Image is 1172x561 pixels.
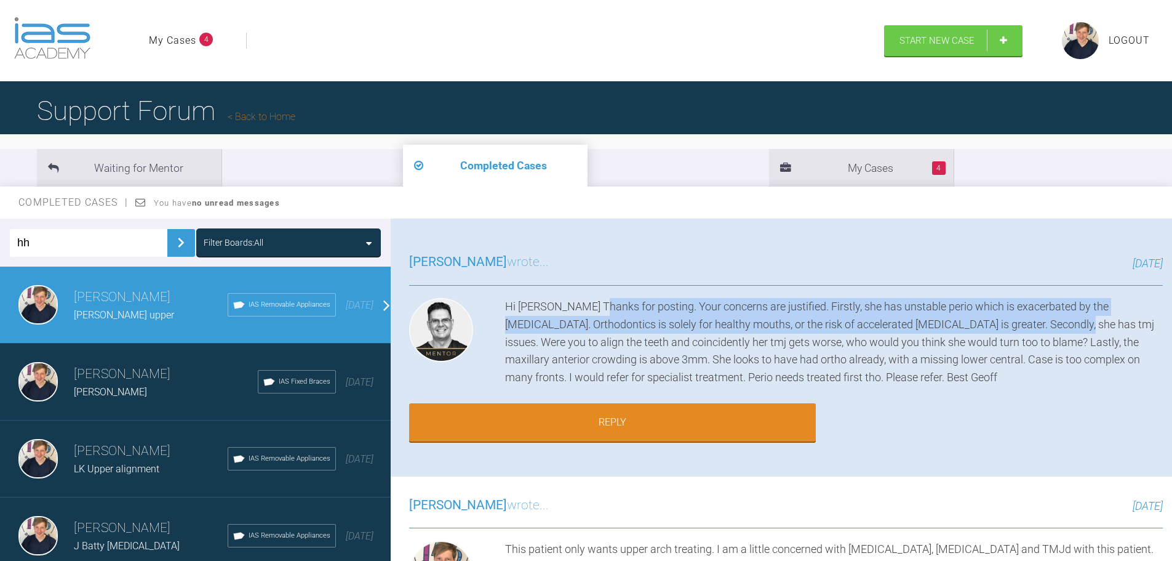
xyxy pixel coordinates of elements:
[171,233,191,252] img: chevronRight.28bd32b0.svg
[74,386,147,398] span: [PERSON_NAME]
[74,364,258,385] h3: [PERSON_NAME]
[346,299,373,311] span: [DATE]
[74,518,228,539] h3: [PERSON_NAME]
[74,463,159,475] span: LK Upper alignment
[249,453,330,464] span: IAS Removable Appliances
[74,441,228,462] h3: [PERSON_NAME]
[18,285,58,325] img: Jack Gardner
[899,35,975,46] span: Start New Case
[149,33,196,49] a: My Cases
[18,439,58,478] img: Jack Gardner
[249,530,330,541] span: IAS Removable Appliances
[228,111,295,123] a: Back to Home
[279,376,330,387] span: IAS Fixed Braces
[409,254,507,269] span: [PERSON_NAME]
[192,198,280,208] strong: no unread messages
[884,25,1023,56] a: Start New Case
[18,362,58,402] img: Jack Gardner
[346,376,373,388] span: [DATE]
[346,530,373,542] span: [DATE]
[154,198,280,208] span: You have
[769,149,954,187] li: My Cases
[346,453,373,465] span: [DATE]
[1109,33,1150,49] a: Logout
[10,229,167,257] input: Enter Case ID or Title
[409,495,549,516] h3: wrote...
[403,145,588,187] li: Completed Cases
[409,252,549,273] h3: wrote...
[1133,499,1163,512] span: [DATE]
[199,33,213,46] span: 4
[249,299,330,310] span: IAS Removable Appliances
[1133,257,1163,270] span: [DATE]
[74,309,174,321] span: [PERSON_NAME] upper
[74,540,180,552] span: J Batty [MEDICAL_DATA]
[505,298,1163,387] div: Hi [PERSON_NAME] Thanks for posting. Your concerns are justified. Firstly, she has unstable perio...
[409,498,507,512] span: [PERSON_NAME]
[932,161,946,175] span: 4
[1062,22,1099,59] img: profile.png
[37,149,221,187] li: Waiting for Mentor
[204,236,263,249] div: Filter Boards: All
[18,516,58,555] img: Jack Gardner
[409,298,473,362] img: Geoff Stone
[409,403,816,442] a: Reply
[14,17,90,59] img: logo-light.3e3ef733.png
[74,287,228,308] h3: [PERSON_NAME]
[37,89,295,132] h1: Support Forum
[18,196,128,208] span: Completed Cases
